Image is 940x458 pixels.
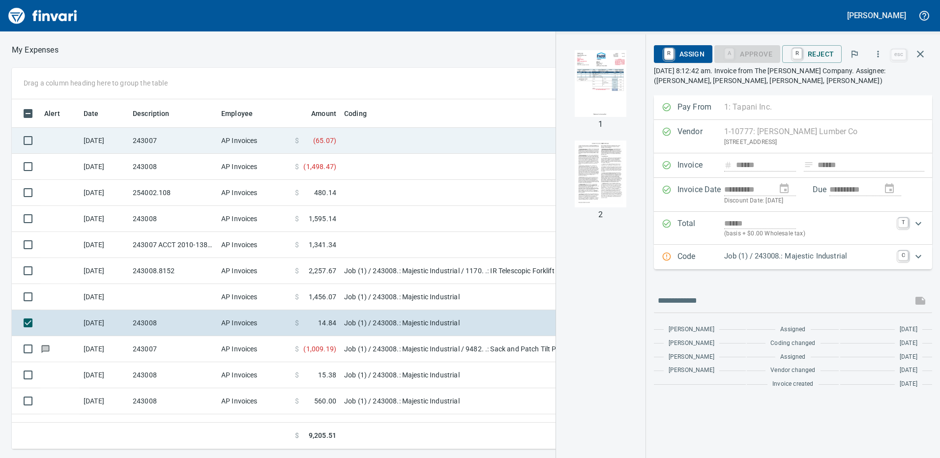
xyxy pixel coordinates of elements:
[295,396,299,406] span: $
[714,49,780,57] div: Job Phase required
[662,46,705,62] span: Assign
[217,232,291,258] td: AP Invoices
[344,108,367,119] span: Coding
[129,362,217,388] td: 243008
[340,310,586,336] td: Job (1) / 243008.: Majestic Industrial
[80,258,129,284] td: [DATE]
[80,414,129,440] td: [DATE]
[12,44,59,56] nav: breadcrumb
[217,258,291,284] td: AP Invoices
[295,240,299,250] span: $
[677,218,724,239] p: Total
[295,266,299,276] span: $
[311,108,336,119] span: Amount
[12,44,59,56] p: My Expenses
[84,108,112,119] span: Date
[80,206,129,232] td: [DATE]
[217,362,291,388] td: AP Invoices
[598,118,603,130] p: 1
[900,339,917,348] span: [DATE]
[898,251,908,260] a: C
[217,284,291,310] td: AP Invoices
[133,108,170,119] span: Description
[129,180,217,206] td: 254002.108
[80,362,129,388] td: [DATE]
[844,43,865,65] button: Flag
[790,46,834,62] span: Reject
[314,188,336,198] span: 480.14
[129,154,217,180] td: 243008
[782,45,842,63] button: RReject
[295,292,299,302] span: $
[677,251,724,263] p: Code
[780,325,805,335] span: Assigned
[340,388,586,414] td: Job (1) / 243008.: Majestic Industrial
[567,141,634,207] img: Page 2
[567,50,634,117] img: Page 1
[654,66,932,86] p: [DATE] 8:12:42 am. Invoice from The [PERSON_NAME] Company. Assignee: ([PERSON_NAME], [PERSON_NAME...
[80,154,129,180] td: [DATE]
[309,240,336,250] span: 1,341.34
[669,339,714,348] span: [PERSON_NAME]
[309,430,336,441] span: 9,205.51
[6,4,80,28] img: Finvari
[318,318,336,328] span: 14.84
[891,49,906,60] a: esc
[724,229,892,239] p: (basis + $0.00 Wholesale tax)
[129,310,217,336] td: 243008
[340,258,586,284] td: Job (1) / 243008.: Majestic Industrial / 1170. .: IR Telescopic Forklift 10K / 5: Other
[780,352,805,362] span: Assigned
[295,162,299,172] span: $
[133,108,182,119] span: Description
[217,336,291,362] td: AP Invoices
[129,388,217,414] td: 243008
[669,366,714,375] span: [PERSON_NAME]
[80,284,129,310] td: [DATE]
[80,180,129,206] td: [DATE]
[847,10,906,21] h5: [PERSON_NAME]
[654,45,712,63] button: RAssign
[80,388,129,414] td: [DATE]
[770,339,815,348] span: Coding changed
[217,154,291,180] td: AP Invoices
[340,284,586,310] td: Job (1) / 243008.: Majestic Industrial
[900,352,917,362] span: [DATE]
[303,344,336,354] span: ( 1,009.19 )
[654,212,932,245] div: Expand
[314,396,336,406] span: 560.00
[309,214,336,224] span: 1,595.14
[217,128,291,154] td: AP Invoices
[221,108,253,119] span: Employee
[340,362,586,388] td: Job (1) / 243008.: Majestic Industrial
[129,258,217,284] td: 243008.8152
[669,352,714,362] span: [PERSON_NAME]
[217,310,291,336] td: AP Invoices
[295,430,299,441] span: $
[44,108,60,119] span: Alert
[40,345,51,352] span: Has messages
[340,414,586,440] td: Job (1) / 243008.: Majestic Industrial / 88126. 01.: Field Welding / 5: Other
[221,108,265,119] span: Employee
[295,188,299,198] span: $
[80,336,129,362] td: [DATE]
[217,206,291,232] td: AP Invoices
[217,414,291,440] td: AP Invoices
[303,162,336,172] span: ( 1,498.47 )
[909,289,932,313] span: This records your message into the invoice and notifies anyone mentioned
[295,370,299,380] span: $
[318,370,336,380] span: 15.38
[80,128,129,154] td: [DATE]
[309,266,336,276] span: 2,257.67
[889,42,932,66] span: Close invoice
[84,108,99,119] span: Date
[900,379,917,389] span: [DATE]
[898,218,908,228] a: T
[129,232,217,258] td: 243007 ACCT 2010-1380781
[129,414,217,440] td: 243008
[80,310,129,336] td: [DATE]
[44,108,73,119] span: Alert
[217,388,291,414] td: AP Invoices
[129,336,217,362] td: 243007
[770,366,815,375] span: Vendor changed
